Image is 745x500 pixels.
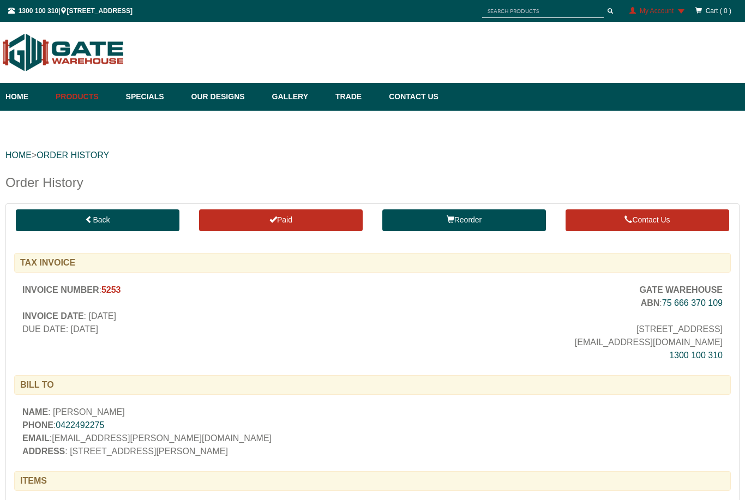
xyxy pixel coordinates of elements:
[186,83,267,111] a: Our Designs
[5,150,32,160] a: HOME
[121,83,186,111] a: Specials
[640,7,674,15] span: My Account
[372,284,731,362] div: : [STREET_ADDRESS] [EMAIL_ADDRESS][DOMAIN_NAME]
[383,83,438,111] a: Contact Us
[5,83,50,111] a: Home
[20,476,47,485] b: ITEMS
[20,258,75,267] b: TAX INVOICE
[482,4,604,18] input: SEARCH PRODUCTS
[566,209,729,231] a: Contact Us
[330,83,383,111] a: Trade
[5,173,740,203] div: Order History
[199,209,363,231] a: Paid
[639,285,723,294] b: Gate Warehouse
[22,324,66,334] strong: DUE DATE
[8,7,133,15] span: | [STREET_ADDRESS]
[22,447,65,456] b: ADDRESS
[14,284,372,336] div: : : [DATE] : [DATE]
[22,311,84,321] b: INVOICE DATE
[20,380,54,389] b: BILL TO
[56,420,104,430] a: 0422492275
[267,83,330,111] a: Gallery
[22,420,53,430] b: PHONE
[706,7,731,15] span: Cart ( 0 )
[101,285,121,294] b: 5253
[37,150,109,160] a: Order History
[22,285,99,294] b: INVOICE NUMBER
[14,406,731,458] div: : [PERSON_NAME] : : [EMAIL_ADDRESS][PERSON_NAME][DOMAIN_NAME] : [STREET_ADDRESS][PERSON_NAME]
[5,138,740,173] div: >
[19,7,58,15] a: 1300 100 310
[22,407,48,417] b: NAME
[16,209,179,231] a: Back
[641,298,660,308] b: ABN
[50,83,121,111] a: Products
[662,298,723,308] a: 75 666 370 109
[669,351,723,360] a: 1300 100 310
[22,433,50,443] b: EMAIL
[382,209,546,231] a: Reorder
